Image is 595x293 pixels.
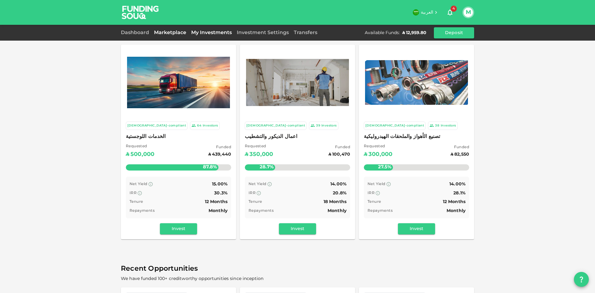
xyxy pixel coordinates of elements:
[291,30,320,35] a: Transfers
[324,200,346,204] span: 18 Months
[127,123,186,128] div: [DEMOGRAPHIC_DATA]-compliant
[328,209,346,213] span: Monthly
[434,27,474,38] button: Deposit
[130,209,155,213] span: Repayments
[398,223,435,234] button: Invest
[435,123,439,128] div: 38
[121,30,152,35] a: Dashboard
[126,144,154,150] span: Requested
[441,123,456,128] div: Investors
[249,191,256,195] span: IRR
[208,144,231,151] span: Funded
[209,209,227,213] span: Monthly
[402,30,426,36] div: ʢ 12,959.80
[121,45,236,239] a: Marketplace Logo [DEMOGRAPHIC_DATA]-compliant 64Investors الخدمات اللوجستية Requested ʢ500,000 Fu...
[451,144,469,151] span: Funded
[453,191,465,195] span: 28.1%
[279,223,316,234] button: Invest
[368,191,375,195] span: IRR
[245,144,273,150] span: Requested
[126,132,231,141] span: الخدمات اللوجستية
[447,209,465,213] span: Monthly
[328,144,350,151] span: Funded
[197,123,201,128] div: 64
[246,123,305,128] div: [DEMOGRAPHIC_DATA]-compliant
[160,223,197,234] button: Invest
[249,200,262,204] span: Tenure
[240,45,355,239] a: Marketplace Logo [DEMOGRAPHIC_DATA]-compliant 39Investors اعمال الديكور والتشطيب Requested ʢ350,0...
[368,182,386,186] span: Net Yield
[130,182,148,186] span: Net Yield
[368,209,393,213] span: Repayments
[451,6,457,12] span: 4
[214,191,227,195] span: 30.3%
[189,30,234,35] a: My Investments
[359,45,474,239] a: Marketplace Logo [DEMOGRAPHIC_DATA]-compliant 38Investors تصنيع الأهواز والملحقات الهيدروليكية Re...
[413,9,419,16] img: flag-sa.b9a346574cdc8950dd34b50780441f57.svg
[152,30,189,35] a: Marketplace
[121,277,263,281] span: We have funded 100+ creditworthy opportunities since inception
[443,200,465,204] span: 12 Months
[249,209,274,213] span: Repayments
[330,182,346,186] span: 14.00%
[365,60,468,105] img: Marketplace Logo
[365,30,400,36] div: Available Funds :
[365,123,424,128] div: [DEMOGRAPHIC_DATA]-compliant
[574,272,589,287] button: question
[205,200,227,204] span: 12 Months
[245,132,350,141] span: اعمال الديكور والتشطيب
[368,200,381,204] span: Tenure
[234,30,291,35] a: Investment Settings
[130,191,137,195] span: IRR
[444,6,456,19] button: 4
[246,59,349,106] img: Marketplace Logo
[333,191,346,195] span: 20.8%
[249,182,267,186] span: Net Yield
[321,123,337,128] div: Investors
[464,8,473,17] button: M
[316,123,320,128] div: 39
[421,10,433,15] span: العربية
[130,200,143,204] span: Tenure
[449,182,465,186] span: 14.00%
[364,144,392,150] span: Requested
[203,123,218,128] div: Investors
[212,182,227,186] span: 15.00%
[127,57,230,108] img: Marketplace Logo
[121,263,474,275] span: Recent Opportunities
[364,132,469,141] span: تصنيع الأهواز والملحقات الهيدروليكية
